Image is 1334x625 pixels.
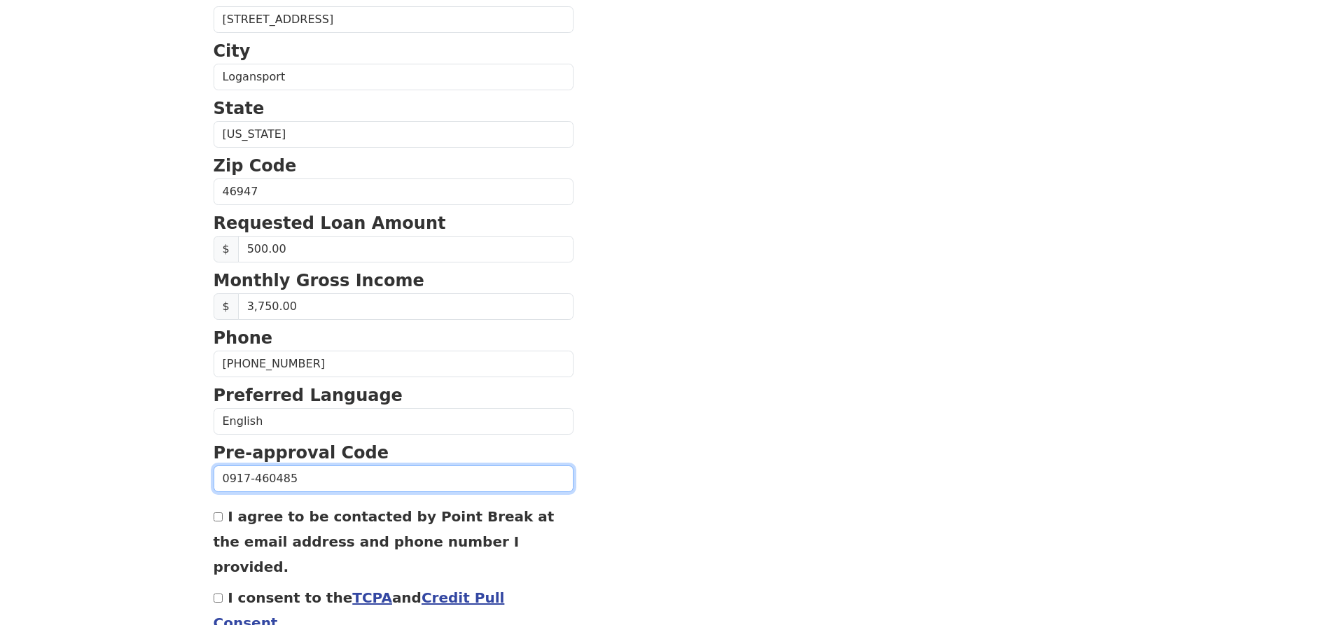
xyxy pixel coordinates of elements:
[214,156,297,176] strong: Zip Code
[214,64,574,90] input: City
[238,293,574,320] input: Monthly Gross Income
[214,236,239,262] span: $
[214,99,265,118] strong: State
[214,328,273,348] strong: Phone
[214,386,403,405] strong: Preferred Language
[214,443,389,463] strong: Pre-approval Code
[214,41,251,61] strong: City
[214,268,574,293] p: Monthly Gross Income
[352,589,392,606] a: TCPA
[214,213,446,233] strong: Requested Loan Amount
[214,293,239,320] span: $
[214,351,574,377] input: Phone
[214,178,574,205] input: Zip Code
[214,6,574,33] input: Street Address
[238,236,574,262] input: Requested Loan Amount
[214,508,555,575] label: I agree to be contacted by Point Break at the email address and phone number I provided.
[214,465,574,492] input: Pre-approval Code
